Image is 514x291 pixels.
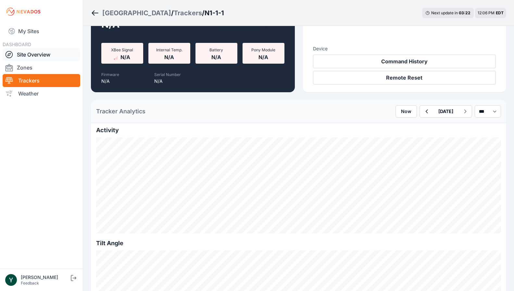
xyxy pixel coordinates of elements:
[205,8,224,18] h3: N1-1-1
[5,274,17,286] img: Yezin Taha
[96,126,501,135] h2: Activity
[211,53,221,60] span: N/A
[21,274,69,281] div: [PERSON_NAME]
[478,10,495,15] span: 12:06 PM
[120,53,130,60] span: N/A
[251,47,275,52] span: Pony Module
[431,10,458,15] span: Next update in
[91,5,224,21] nav: Breadcrumb
[313,55,496,68] button: Command History
[156,47,182,52] span: Internal Temp.
[164,53,174,60] span: N/A
[313,45,496,52] h3: Device
[3,74,80,87] a: Trackers
[21,281,39,285] a: Feedback
[174,8,202,18] a: Trackers
[96,107,145,116] h2: Tracker Analytics
[154,78,181,84] p: N/A
[102,8,171,18] a: [GEOGRAPHIC_DATA]
[3,48,80,61] a: Site Overview
[154,72,181,77] label: Serial Number
[3,87,80,100] a: Weather
[209,47,223,52] span: Battery
[459,10,470,16] div: 03 : 22
[496,10,504,15] span: EDT
[5,6,42,17] img: Nevados
[202,8,205,18] span: /
[3,42,31,47] span: DASHBOARD
[101,78,119,84] p: N/A
[96,239,501,248] h2: Tilt Angle
[3,61,80,74] a: Zones
[111,47,133,52] span: XBee Signal
[3,23,80,39] a: My Sites
[313,71,496,84] button: Remote Reset
[101,72,119,77] label: Firmware
[433,106,458,117] button: [DATE]
[395,105,417,118] button: Now
[171,8,174,18] span: /
[258,53,268,60] span: N/A
[101,20,119,28] span: N/A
